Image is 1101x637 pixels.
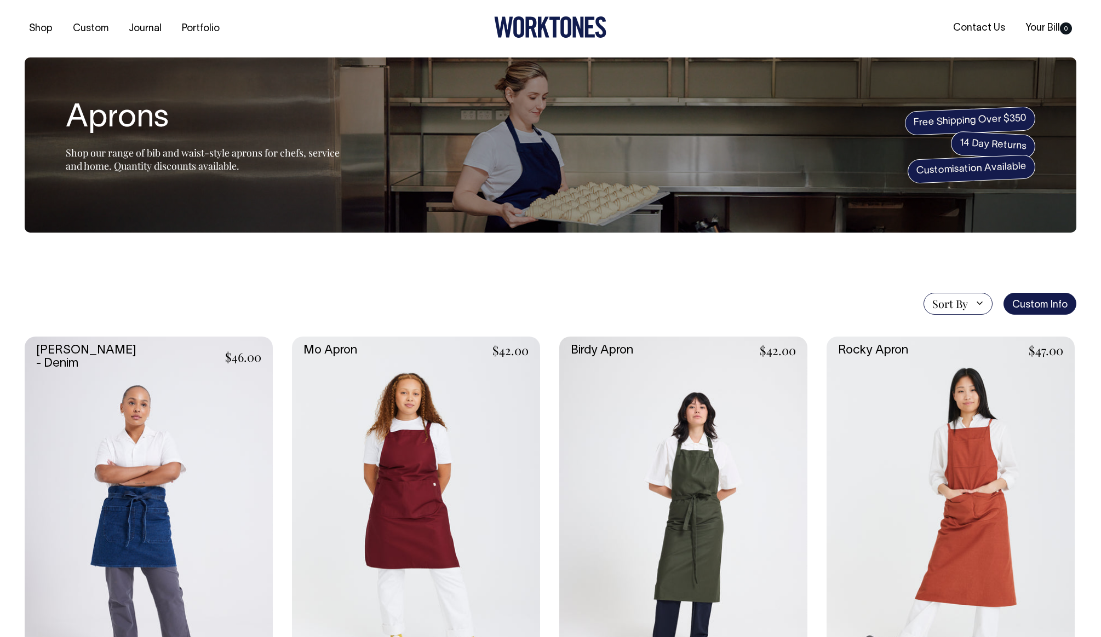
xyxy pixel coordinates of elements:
[904,106,1036,136] span: Free Shipping Over $350
[68,20,113,38] a: Custom
[25,20,57,38] a: Shop
[1003,293,1076,315] a: Custom Info
[66,146,340,172] span: Shop our range of bib and waist-style aprons for chefs, service and home. Quantity discounts avai...
[932,297,968,310] span: Sort By
[66,101,340,136] h1: Aprons
[907,154,1036,183] span: Customisation Available
[177,20,224,38] a: Portfolio
[1060,22,1072,34] span: 0
[950,131,1036,159] span: 14 Day Returns
[1021,19,1076,37] a: Your Bill0
[124,20,166,38] a: Journal
[949,19,1010,37] a: Contact Us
